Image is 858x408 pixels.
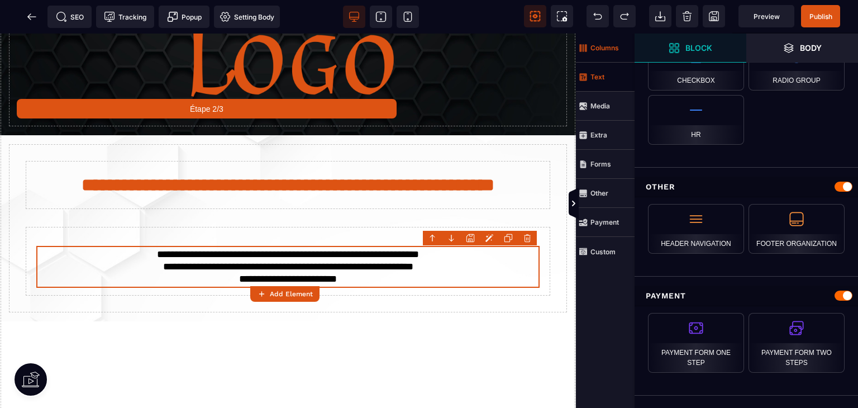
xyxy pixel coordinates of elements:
span: Payment [576,208,635,237]
span: View components [524,5,546,27]
span: SEO [56,11,84,22]
span: Seo meta data [47,6,92,28]
span: Toggle Views [635,187,646,221]
span: Undo [587,5,609,27]
span: Forms [576,150,635,179]
span: Popup [167,11,202,22]
span: Extra [576,121,635,150]
span: Publish [809,12,832,21]
strong: Custom [590,248,616,256]
span: View desktop [343,6,365,28]
span: Tracking code [96,6,154,28]
span: Favicon [214,6,280,28]
div: Other [635,177,858,197]
strong: Text [590,73,604,81]
strong: Add Element [270,290,313,298]
div: Hr [648,95,744,145]
strong: Block [685,44,712,52]
span: Clear [676,5,698,27]
span: Media [576,92,635,121]
span: Custom Block [576,237,635,266]
text: Étape 2/3 [190,71,223,80]
span: Open Import Webpage [649,5,671,27]
strong: Extra [590,131,607,139]
span: Preview [738,5,794,27]
div: Payment form one step [648,313,744,373]
div: Header Navigation [648,204,744,254]
span: Open Layers [746,34,858,63]
div: Footer Organization [749,204,845,254]
span: Save [801,5,840,27]
div: Payment form two steps [749,313,845,373]
span: Setting Body [220,11,274,22]
span: Back [21,6,43,28]
button: Add Element [250,286,320,302]
span: View mobile [397,6,419,28]
span: Other [576,179,635,208]
span: View tablet [370,6,392,28]
div: Checkbox [648,41,744,91]
span: Text [576,63,635,92]
span: Redo [613,5,636,27]
span: Save [703,5,725,27]
span: Preview [754,12,780,21]
span: Tracking [104,11,146,22]
strong: Body [800,44,822,52]
span: Columns [576,34,635,63]
strong: Payment [590,218,619,226]
span: Screenshot [551,5,573,27]
strong: Other [590,189,608,197]
span: Create Alert Modal [159,6,209,28]
div: Payment [635,286,858,306]
span: Open Blocks [635,34,746,63]
strong: Forms [590,160,611,168]
strong: Media [590,102,610,110]
strong: Columns [590,44,619,52]
div: Radio Group [749,41,845,91]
